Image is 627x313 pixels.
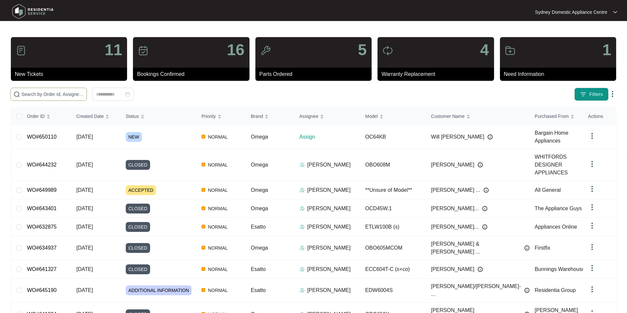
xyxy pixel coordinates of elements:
img: Info icon [524,288,530,293]
span: CLOSED [126,243,150,253]
p: 16 [227,42,244,58]
th: Actions [583,108,616,125]
p: [PERSON_NAME] [307,223,351,231]
span: The Appliance Guys [535,206,582,211]
p: [PERSON_NAME] [307,265,351,273]
td: ECC604T-C (s+co) [360,260,426,279]
img: icon [260,45,271,56]
img: Info icon [478,267,483,272]
span: Esatto [251,224,266,230]
span: NORMAL [205,244,230,252]
img: Vercel Logo [201,135,205,139]
span: [PERSON_NAME] [431,161,475,169]
span: [DATE] [76,134,93,140]
span: NORMAL [205,186,230,194]
a: WO#643401 [27,206,57,211]
th: Assignee [294,108,360,125]
img: Assigner Icon [300,267,305,272]
span: NORMAL [205,161,230,169]
span: Will [PERSON_NAME] [431,133,484,141]
th: Order ID [22,108,71,125]
td: EDW6004S [360,279,426,302]
td: OBO608M [360,149,426,181]
p: Assign [300,133,360,141]
th: Purchased From [530,108,595,125]
img: Vercel Logo [201,225,205,229]
img: Info icon [482,224,487,230]
a: WO#644232 [27,162,57,168]
td: OBO605MCOM [360,236,426,260]
td: ETLW100B (s) [360,218,426,236]
span: CLOSED [126,204,150,213]
img: Assigner Icon [300,245,305,251]
p: [PERSON_NAME] [307,205,351,212]
p: 4 [480,42,489,58]
img: filter icon [580,91,587,98]
span: Appliances Online [535,224,577,230]
span: Purchased From [535,113,569,120]
span: [PERSON_NAME] ... [431,186,480,194]
span: Firstfix [535,245,550,251]
span: All General [535,187,561,193]
img: dropdown arrow [588,264,596,272]
img: Assigner Icon [300,206,305,211]
p: Parts Ordered [259,70,372,78]
img: icon [505,45,515,56]
p: Warranty Replacement [381,70,494,78]
span: Omega [251,187,268,193]
span: Order ID [27,113,45,120]
input: Search by Order Id, Assignee Name, Customer Name, Brand and Model [21,91,84,98]
a: WO#649989 [27,187,57,193]
th: Brand [246,108,294,125]
span: Omega [251,162,268,168]
span: Bargain Home Appliances [535,130,568,144]
img: dropdown arrow [588,160,596,168]
p: [PERSON_NAME] [307,286,351,294]
img: Vercel Logo [201,267,205,271]
span: NORMAL [205,205,230,212]
span: NORMAL [205,133,230,141]
span: Esatto [251,287,266,293]
th: Priority [196,108,246,125]
p: [PERSON_NAME] [307,186,351,194]
img: Vercel Logo [201,206,205,210]
span: Customer Name [431,113,465,120]
img: Vercel Logo [201,246,205,250]
span: Omega [251,134,268,140]
span: [DATE] [76,187,93,193]
img: Vercel Logo [201,288,205,292]
span: NORMAL [205,265,230,273]
span: Assignee [300,113,319,120]
img: dropdown arrow [588,222,596,230]
span: Omega [251,245,268,251]
img: Info icon [482,206,487,211]
p: New Tickets [15,70,127,78]
span: Model [365,113,378,120]
span: ADDITIONAL INFORMATION [126,285,192,295]
span: Bunnings Warehouse [535,266,585,272]
span: Residentia Group [535,287,576,293]
img: Info icon [487,134,493,140]
th: Status [120,108,196,125]
p: Sydney Domestic Appliance Centre [535,9,607,15]
img: icon [138,45,148,56]
span: [PERSON_NAME]... [431,223,479,231]
span: CLOSED [126,160,150,170]
img: dropdown arrow [588,132,596,140]
p: Bookings Confirmed [137,70,249,78]
a: WO#645190 [27,287,57,293]
span: [DATE] [76,266,93,272]
td: OCD45W.1 [360,199,426,218]
a: WO#650110 [27,134,57,140]
span: Filters [589,91,603,98]
span: NEW [126,132,142,142]
span: Created Date [76,113,104,120]
img: Assigner Icon [300,224,305,230]
span: [DATE] [76,245,93,251]
a: WO#634937 [27,245,57,251]
p: 1 [602,42,611,58]
span: [DATE] [76,224,93,230]
img: icon [382,45,393,56]
img: Assigner Icon [300,288,305,293]
span: Status [126,113,139,120]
